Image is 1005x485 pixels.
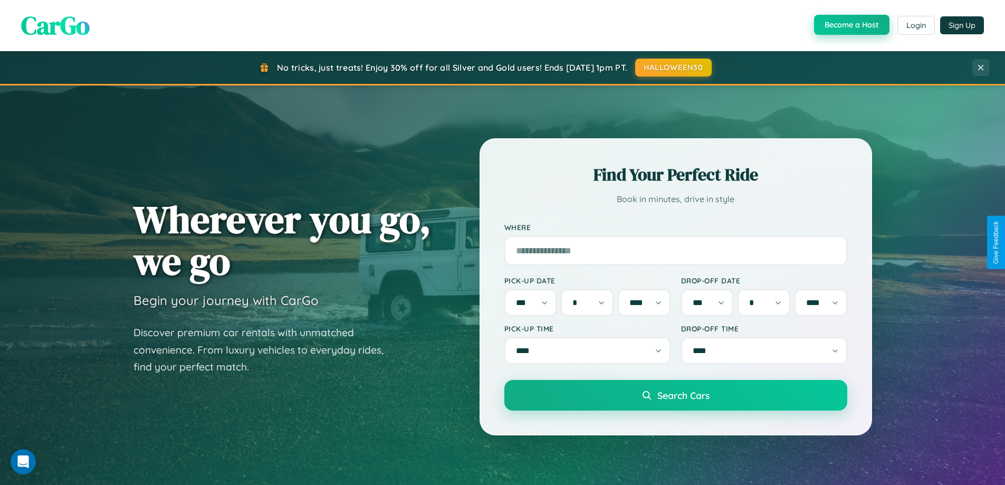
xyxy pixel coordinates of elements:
button: Become a Host [814,15,889,35]
p: Discover premium car rentals with unmatched convenience. From luxury vehicles to everyday rides, ... [133,324,397,376]
label: Pick-up Time [504,324,671,333]
span: No tricks, just treats! Enjoy 30% off for all Silver and Gold users! Ends [DATE] 1pm PT. [277,62,627,73]
label: Drop-off Time [681,324,847,333]
label: Where [504,223,847,232]
p: Book in minutes, drive in style [504,192,847,207]
button: Login [897,16,935,35]
label: Drop-off Date [681,276,847,285]
span: Search Cars [657,389,710,401]
label: Pick-up Date [504,276,671,285]
span: CarGo [21,8,90,43]
button: Sign Up [940,16,984,34]
button: Search Cars [504,380,847,411]
div: Give Feedback [992,221,1000,264]
iframe: Intercom live chat [11,449,36,474]
h1: Wherever you go, we go [133,198,431,282]
h3: Begin your journey with CarGo [133,292,319,308]
button: HALLOWEEN30 [635,59,712,77]
h2: Find Your Perfect Ride [504,163,847,186]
